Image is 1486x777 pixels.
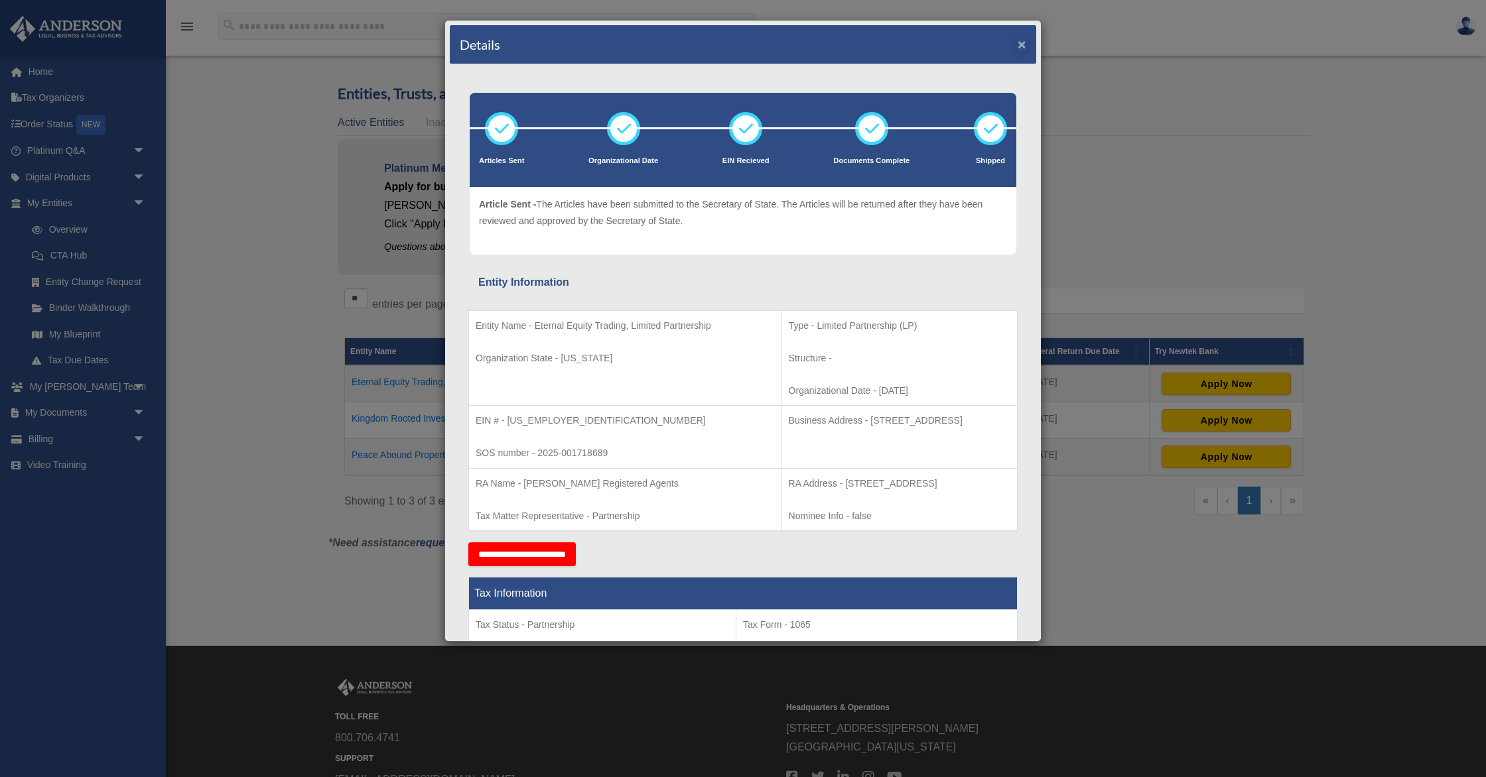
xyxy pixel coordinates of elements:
[789,383,1010,399] p: Organizational Date - [DATE]
[789,412,1010,429] p: Business Address - [STREET_ADDRESS]
[722,154,770,168] p: EIN Recieved
[479,154,524,168] p: Articles Sent
[833,154,910,168] p: Documents Complete
[588,154,658,168] p: Organizational Date
[469,577,1018,610] th: Tax Information
[479,199,536,209] span: Article Sent -
[743,617,1010,633] p: Tax Form - 1065
[974,154,1007,168] p: Shipped
[476,412,775,429] p: EIN # - [US_EMPLOYER_IDENTIFICATION_NUMBER]
[476,445,775,461] p: SOS number - 2025-001718689
[789,318,1010,334] p: Type - Limited Partnership (LP)
[460,35,500,54] h4: Details
[476,475,775,492] p: RA Name - [PERSON_NAME] Registered Agents
[476,318,775,334] p: Entity Name - Eternal Equity Trading, Limited Partnership
[476,617,729,633] p: Tax Status - Partnership
[476,350,775,367] p: Organization State - [US_STATE]
[789,508,1010,524] p: Nominee Info - false
[476,508,775,524] p: Tax Matter Representative - Partnership
[789,350,1010,367] p: Structure -
[478,273,1008,292] div: Entity Information
[469,610,736,708] td: Tax Period Type - Calendar Year
[479,196,1007,229] p: The Articles have been submitted to the Secretary of State. The Articles will be returned after t...
[1018,37,1026,51] button: ×
[789,475,1010,492] p: RA Address - [STREET_ADDRESS]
